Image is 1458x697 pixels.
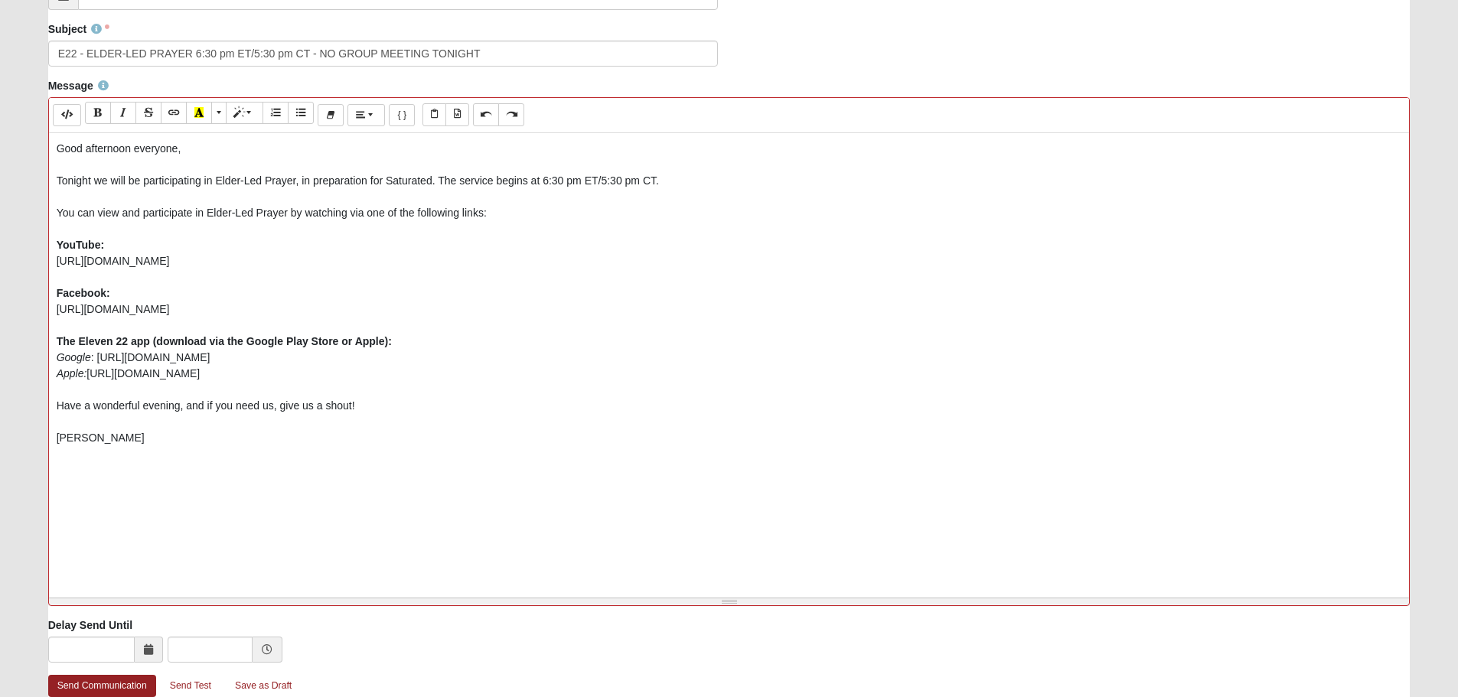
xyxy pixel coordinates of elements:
[48,617,132,633] label: Delay Send Until
[57,351,91,363] i: Google
[48,78,109,93] label: Message
[57,287,110,299] b: Facebook:
[48,675,156,697] a: Send Communication
[57,367,87,379] i: Apple:
[48,21,110,37] label: Subject
[49,598,1410,605] div: Resize
[347,104,385,126] button: Paragraph
[110,102,136,124] button: Italic (CTRL+I)
[288,102,314,124] button: Unordered list (CTRL+SHIFT+NUM7)
[318,104,344,126] button: Remove Font Style (CTRL+\)
[226,102,263,124] button: Style
[57,239,104,251] b: YouTube:
[85,102,111,124] button: Bold (CTRL+B)
[211,102,227,124] button: More Color
[498,103,524,125] button: Redo (CTRL+Y)
[422,103,446,125] button: Paste Text
[57,141,1402,462] p: Good afternoon everyone, Tonight we will be participating in Elder-Led Prayer, in preparation for...
[57,335,392,347] b: The Eleven 22 app (download via the Google Play Store or Apple):
[473,103,499,125] button: Undo (CTRL+Z)
[263,102,289,124] button: Ordered list (CTRL+SHIFT+NUM8)
[186,102,212,124] button: Recent Color
[135,102,161,124] button: Strikethrough (CTRL+SHIFT+S)
[53,104,81,126] button: Code Editor
[445,103,469,125] button: Paste from Word
[161,102,187,124] button: Link (CTRL+K)
[389,104,415,126] button: Merge Field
